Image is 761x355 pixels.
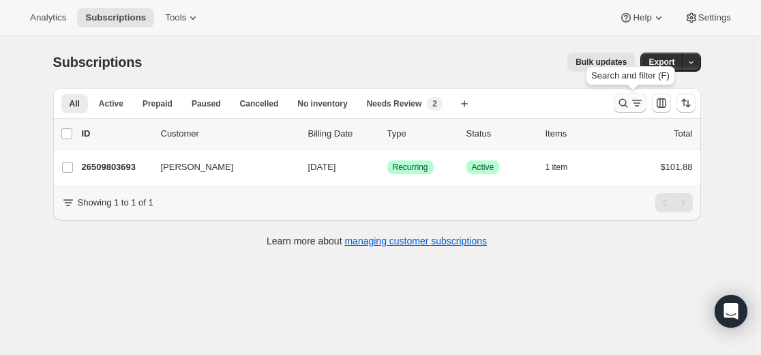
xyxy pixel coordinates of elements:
[648,57,674,68] span: Export
[297,98,347,109] span: No inventory
[99,98,123,109] span: Active
[640,53,683,72] button: Export
[192,98,221,109] span: Paused
[70,98,80,109] span: All
[546,162,568,173] span: 1 item
[676,8,739,27] button: Settings
[53,55,143,70] span: Subscriptions
[567,53,635,72] button: Bulk updates
[161,127,297,141] p: Customer
[30,12,66,23] span: Analytics
[393,162,428,173] span: Recurring
[82,158,693,177] div: 26509803693[PERSON_NAME][DATE]SuccessRecurringSuccessActive1 item$101.88
[165,12,186,23] span: Tools
[674,127,692,141] p: Total
[472,162,494,173] span: Active
[546,127,614,141] div: Items
[82,127,150,141] p: ID
[161,160,234,174] span: [PERSON_NAME]
[143,98,173,109] span: Prepaid
[614,94,646,113] button: Search and filter results
[576,57,627,68] span: Bulk updates
[344,236,487,246] a: managing customer subscriptions
[661,162,693,172] span: $101.88
[267,234,487,248] p: Learn more about
[432,98,437,109] span: 2
[367,98,422,109] span: Needs Review
[387,127,456,141] div: Type
[77,8,154,27] button: Subscriptions
[652,94,671,113] button: Customize table column order and visibility
[676,94,696,113] button: Sort the results
[157,8,208,27] button: Tools
[546,158,583,177] button: 1 item
[611,8,673,27] button: Help
[715,295,747,328] div: Open Intercom Messenger
[78,196,153,210] p: Showing 1 to 1 of 1
[698,12,731,23] span: Settings
[308,162,336,172] span: [DATE]
[82,127,693,141] div: IDCustomerBilling DateTypeStatusItemsTotal
[633,12,651,23] span: Help
[153,156,289,178] button: [PERSON_NAME]
[240,98,279,109] span: Cancelled
[82,160,150,174] p: 26509803693
[22,8,74,27] button: Analytics
[655,193,693,212] nav: Pagination
[466,127,535,141] p: Status
[453,94,475,113] button: Create new view
[85,12,146,23] span: Subscriptions
[308,127,376,141] p: Billing Date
